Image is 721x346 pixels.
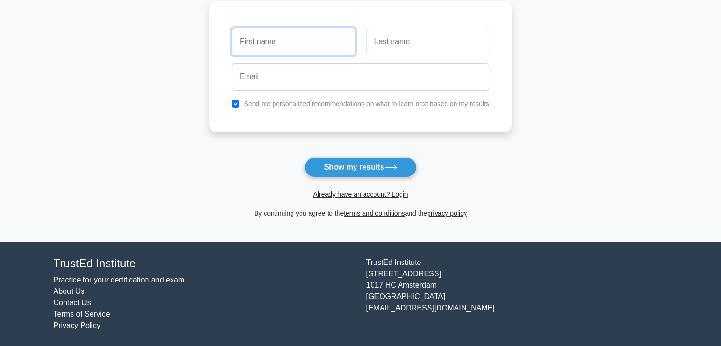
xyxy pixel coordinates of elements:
a: terms and conditions [344,209,405,217]
a: About Us [54,287,85,295]
div: By continuing you agree to the and the [203,208,518,219]
div: TrustEd Institute [STREET_ADDRESS] 1017 HC Amsterdam [GEOGRAPHIC_DATA] [EMAIL_ADDRESS][DOMAIN_NAME] [361,257,674,331]
label: Send me personalized recommendations on what to learn next based on my results [244,100,489,108]
input: Last name [366,28,489,55]
button: Show my results [304,157,416,177]
a: Already have an account? Login [313,191,408,198]
a: privacy policy [427,209,467,217]
a: Terms of Service [54,310,110,318]
h4: TrustEd Institute [54,257,355,271]
a: Practice for your certification and exam [54,276,185,284]
a: Contact Us [54,299,91,307]
a: Privacy Policy [54,321,101,329]
input: First name [232,28,355,55]
input: Email [232,63,489,91]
